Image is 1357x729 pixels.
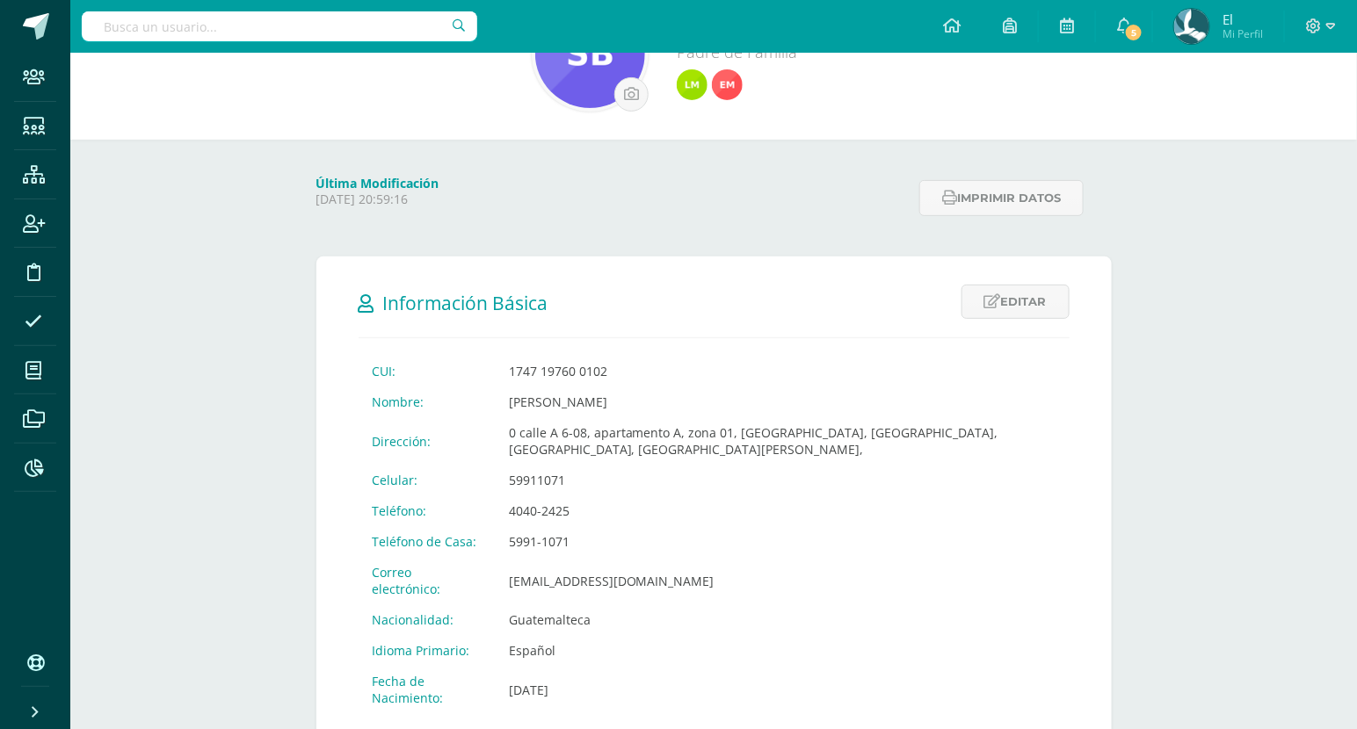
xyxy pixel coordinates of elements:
[495,604,1070,635] td: Guatemalteca
[359,417,495,465] td: Dirección:
[82,11,477,41] input: Busca un usuario...
[495,526,1070,557] td: 5991-1071
[1124,23,1143,42] span: 5
[316,191,910,207] p: [DATE] 20:59:16
[359,666,495,713] td: Fecha de Nacimiento:
[359,635,495,666] td: Idioma Primario:
[962,285,1070,319] a: Editar
[1174,9,1209,44] img: aadb2f206acb1495beb7d464887e2f8d.png
[359,465,495,495] td: Celular:
[359,604,495,635] td: Nacionalidad:
[495,495,1070,526] td: 4040-2425
[495,635,1070,666] td: Español
[359,356,495,386] td: CUI:
[383,291,548,315] span: Información Básica
[495,386,1070,417] td: [PERSON_NAME]
[1223,11,1263,28] span: El
[359,526,495,557] td: Teléfono de Casa:
[495,465,1070,495] td: 59911071
[919,180,1084,216] button: Imprimir datos
[1223,26,1263,41] span: Mi Perfil
[316,175,910,191] h4: Última Modificación
[359,557,495,604] td: Correo electrónico:
[677,69,708,100] img: 00962fceee4fc647a13b3b4c9b700c0b.png
[495,356,1070,386] td: 1747 19760 0102
[495,666,1070,713] td: [DATE]
[495,557,1070,604] td: [EMAIL_ADDRESS][DOMAIN_NAME]
[359,495,495,526] td: Teléfono:
[359,386,495,417] td: Nombre:
[712,69,743,100] img: 3a95e2993c4f4170d4521d61da144d42.png
[495,417,1070,465] td: 0 calle A 6-08, apartamento A, zona 01, [GEOGRAPHIC_DATA], [GEOGRAPHIC_DATA], [GEOGRAPHIC_DATA], ...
